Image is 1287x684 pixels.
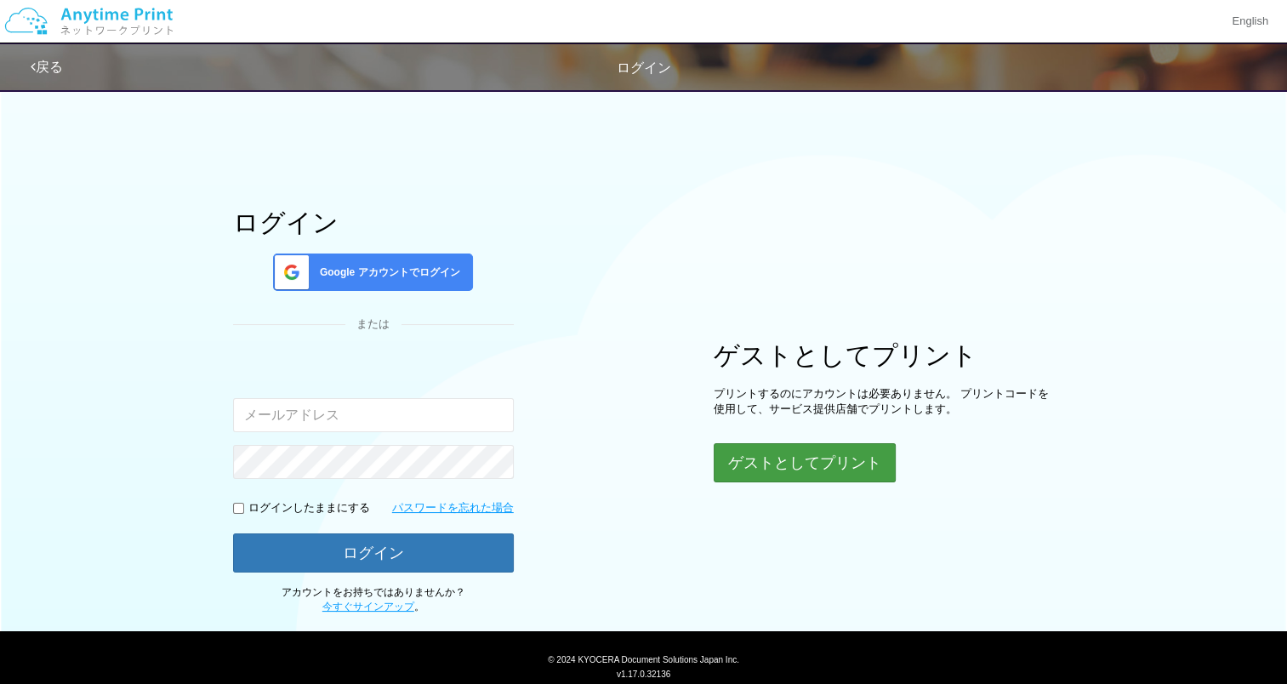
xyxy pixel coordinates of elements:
[714,443,896,482] button: ゲストとしてプリント
[233,208,514,237] h1: ログイン
[548,653,739,664] span: © 2024 KYOCERA Document Solutions Japan Inc.
[233,398,514,432] input: メールアドレス
[714,386,1054,418] p: プリントするのにアカウントは必要ありません。 プリントコードを使用して、サービス提供店舗でプリントします。
[313,265,460,280] span: Google アカウントでログイン
[233,585,514,614] p: アカウントをお持ちではありませんか？
[322,601,424,613] span: 。
[233,316,514,333] div: または
[31,60,63,74] a: 戻る
[322,601,414,613] a: 今すぐサインアップ
[714,341,1054,369] h1: ゲストとしてプリント
[392,500,514,516] a: パスワードを忘れた場合
[617,60,671,75] span: ログイン
[248,500,370,516] p: ログインしたままにする
[617,669,670,679] span: v1.17.0.32136
[233,533,514,573] button: ログイン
